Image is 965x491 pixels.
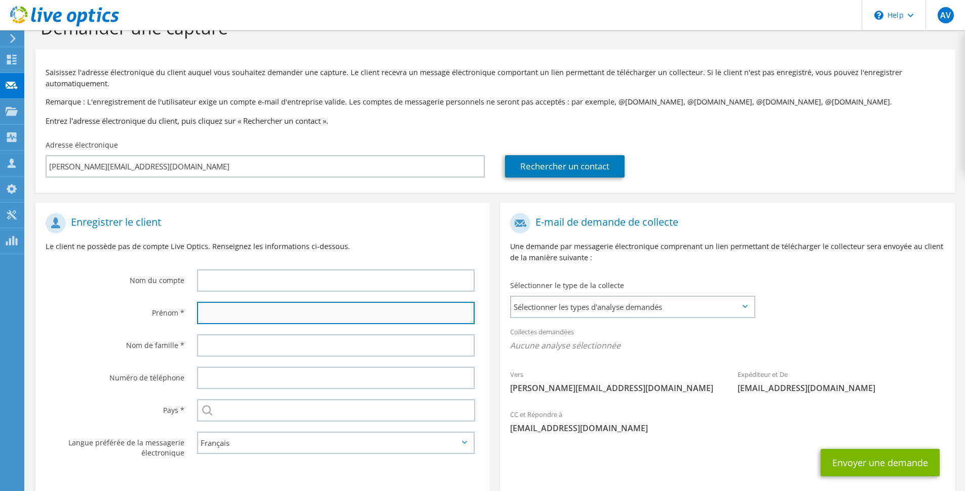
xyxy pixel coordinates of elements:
span: [EMAIL_ADDRESS][DOMAIN_NAME] [510,423,944,434]
div: Collectes demandées [500,321,954,359]
p: Remarque : L'enregistrement de l'utilisateur exige un compte e-mail d'entreprise valide. Les comp... [46,96,945,108]
div: Expéditeur et De [727,364,955,399]
svg: \n [874,11,883,20]
span: Aucune analyse sélectionnée [510,340,944,351]
h1: Demander une capture [41,17,945,39]
label: Nom de famille * [46,334,184,350]
span: Sélectionner les types d'analyse demandés [511,297,754,317]
label: Pays * [46,399,184,415]
label: Sélectionner le type de la collecte [510,280,624,291]
label: Adresse électronique [46,140,118,150]
p: Le client ne possède pas de compte Live Optics. Renseignez les informations ci-dessous. [46,241,480,252]
h1: E-mail de demande de collecte [510,213,939,233]
span: [PERSON_NAME][EMAIL_ADDRESS][DOMAIN_NAME] [510,382,717,394]
label: Prénom * [46,302,184,318]
div: Vers [500,364,727,399]
p: Saisissez l'adresse électronique du client auquel vous souhaitez demander une capture. Le client ... [46,67,945,89]
h3: Entrez l'adresse électronique du client, puis cliquez sur « Rechercher un contact ». [46,115,945,126]
span: [EMAIL_ADDRESS][DOMAIN_NAME] [738,382,945,394]
button: Envoyer une demande [821,449,940,476]
p: Une demande par messagerie électronique comprenant un lien permettant de télécharger le collecteu... [510,241,944,263]
label: Langue préférée de la messagerie électronique [46,432,184,458]
a: Rechercher un contact [505,155,625,178]
label: Numéro de téléphone [46,367,184,383]
span: AV [938,7,954,23]
div: CC et Répondre à [500,404,954,439]
h1: Enregistrer le client [46,213,475,233]
label: Nom du compte [46,269,184,286]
